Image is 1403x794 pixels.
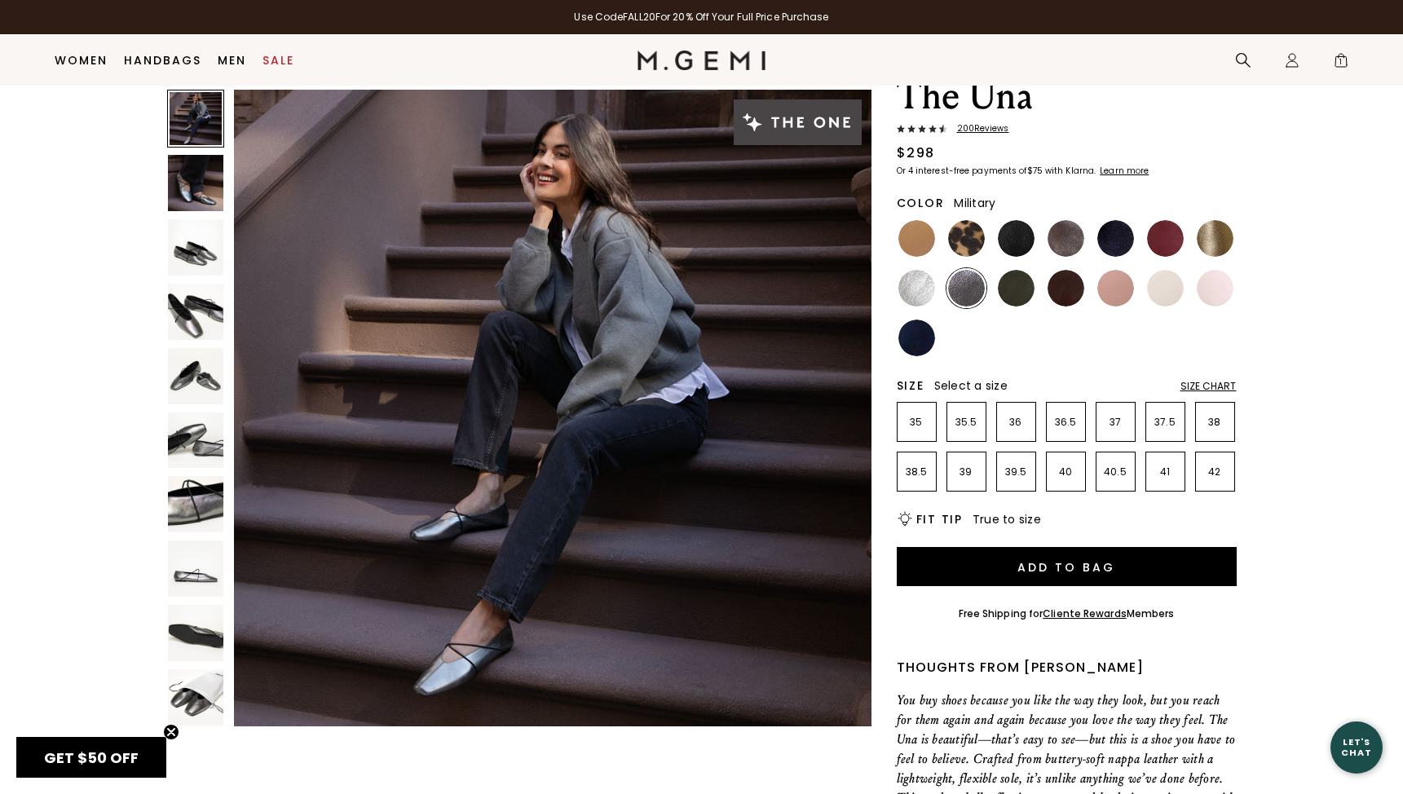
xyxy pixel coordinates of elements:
img: The Una [168,348,224,404]
span: Military [954,195,995,211]
span: True to size [973,511,1041,527]
img: Black [998,220,1035,257]
img: Ecru [1147,270,1184,307]
img: Cocoa [1048,220,1084,257]
a: Men [218,54,246,67]
img: The Una [168,284,224,340]
img: Military [998,270,1035,307]
img: Antique Rose [1097,270,1134,307]
klarna-placement-style-body: with Klarna [1045,165,1098,177]
p: 40.5 [1096,465,1135,479]
h2: Fit Tip [916,513,963,526]
img: Gunmetal [948,270,985,307]
p: 36 [997,416,1035,429]
a: Learn more [1098,166,1149,176]
img: The Una [168,219,224,276]
span: 200 Review s [947,124,1009,134]
img: Midnight Blue [1097,220,1134,257]
p: 37.5 [1146,416,1185,429]
img: Navy [898,320,935,356]
p: 38 [1196,416,1234,429]
div: Let's Chat [1330,737,1383,757]
p: 42 [1196,465,1234,479]
strong: FALL20 [623,10,655,24]
img: The One tag [734,99,861,145]
span: 1 [1333,55,1349,72]
a: 200Reviews [897,124,1237,137]
klarna-placement-style-cta: Learn more [1100,165,1149,177]
a: Women [55,54,108,67]
img: Silver [898,270,935,307]
img: The Una [234,90,871,726]
p: 39 [947,465,986,479]
button: Close teaser [163,724,179,740]
a: Handbags [124,54,201,67]
span: GET $50 OFF [44,748,139,768]
klarna-placement-style-amount: $75 [1027,165,1043,177]
img: Chocolate [1048,270,1084,307]
img: M.Gemi [638,51,765,70]
div: GET $50 OFFClose teaser [16,737,166,778]
p: 35 [898,416,936,429]
img: Ballerina Pink [1197,270,1233,307]
h1: The Una [897,73,1237,119]
img: The Una [168,540,224,597]
div: Thoughts from [PERSON_NAME] [897,658,1237,677]
div: Free Shipping for Members [959,607,1175,620]
p: 36.5 [1047,416,1085,429]
h2: Size [897,379,924,392]
a: Cliente Rewards [1043,607,1127,620]
img: Light Tan [898,220,935,257]
a: Sale [263,54,294,67]
button: Add to Bag [897,547,1237,586]
p: 40 [1047,465,1085,479]
img: Gold [1197,220,1233,257]
klarna-placement-style-body: Or 4 interest-free payments of [897,165,1027,177]
p: 38.5 [898,465,936,479]
p: 37 [1096,416,1135,429]
h2: Color [897,196,945,210]
span: Select a size [934,377,1008,394]
div: Size Chart [1180,380,1237,393]
img: The Una [168,412,224,469]
img: The Una [168,605,224,661]
p: 35.5 [947,416,986,429]
p: 39.5 [997,465,1035,479]
p: 41 [1146,465,1185,479]
img: Leopard Print [948,220,985,257]
img: The Una [168,476,224,532]
div: $298 [897,143,935,163]
img: The Una [168,155,224,211]
img: The Una [168,669,224,726]
img: Burgundy [1147,220,1184,257]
